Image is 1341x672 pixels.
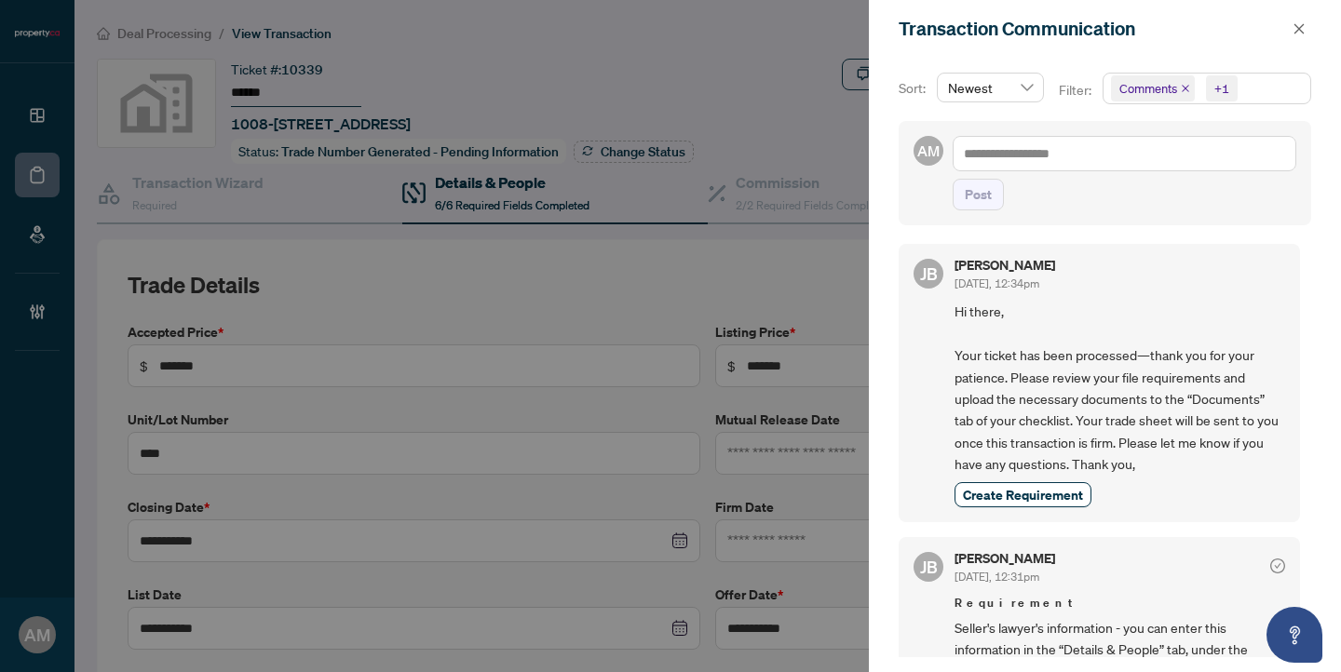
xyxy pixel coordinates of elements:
[955,570,1039,584] span: [DATE], 12:31pm
[1059,80,1094,101] p: Filter:
[955,482,1091,507] button: Create Requirement
[1214,79,1229,98] div: +1
[955,276,1039,290] span: [DATE], 12:34pm
[955,301,1285,475] span: Hi there, Your ticket has been processed—thank you for your patience. Please review your file req...
[955,259,1055,272] h5: [PERSON_NAME]
[920,261,938,287] span: JB
[1270,558,1285,573] span: check-circle
[963,485,1083,504] span: Create Requirement
[955,552,1055,565] h5: [PERSON_NAME]
[899,78,929,99] p: Sort:
[917,140,940,162] span: AM
[1119,79,1177,98] span: Comments
[948,74,1033,101] span: Newest
[899,15,1287,43] div: Transaction Communication
[1293,22,1306,35] span: close
[1266,607,1322,663] button: Open asap
[1181,84,1190,93] span: close
[953,179,1004,210] button: Post
[955,594,1285,612] span: Requirement
[920,554,938,580] span: JB
[1111,75,1195,101] span: Comments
